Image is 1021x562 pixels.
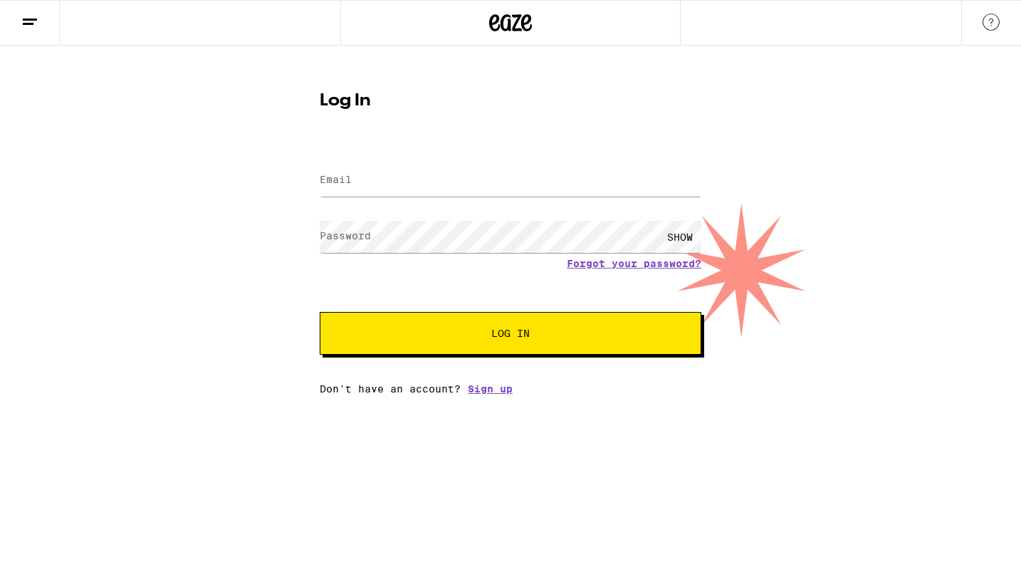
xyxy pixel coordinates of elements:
[659,221,701,253] div: SHOW
[468,383,513,395] a: Sign up
[320,93,701,110] h1: Log In
[320,165,701,197] input: Email
[567,258,701,269] a: Forgot your password?
[320,383,701,395] div: Don't have an account?
[320,230,371,241] label: Password
[491,328,530,338] span: Log In
[320,174,352,185] label: Email
[320,312,701,355] button: Log In
[9,10,103,21] span: Hi. Need any help?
